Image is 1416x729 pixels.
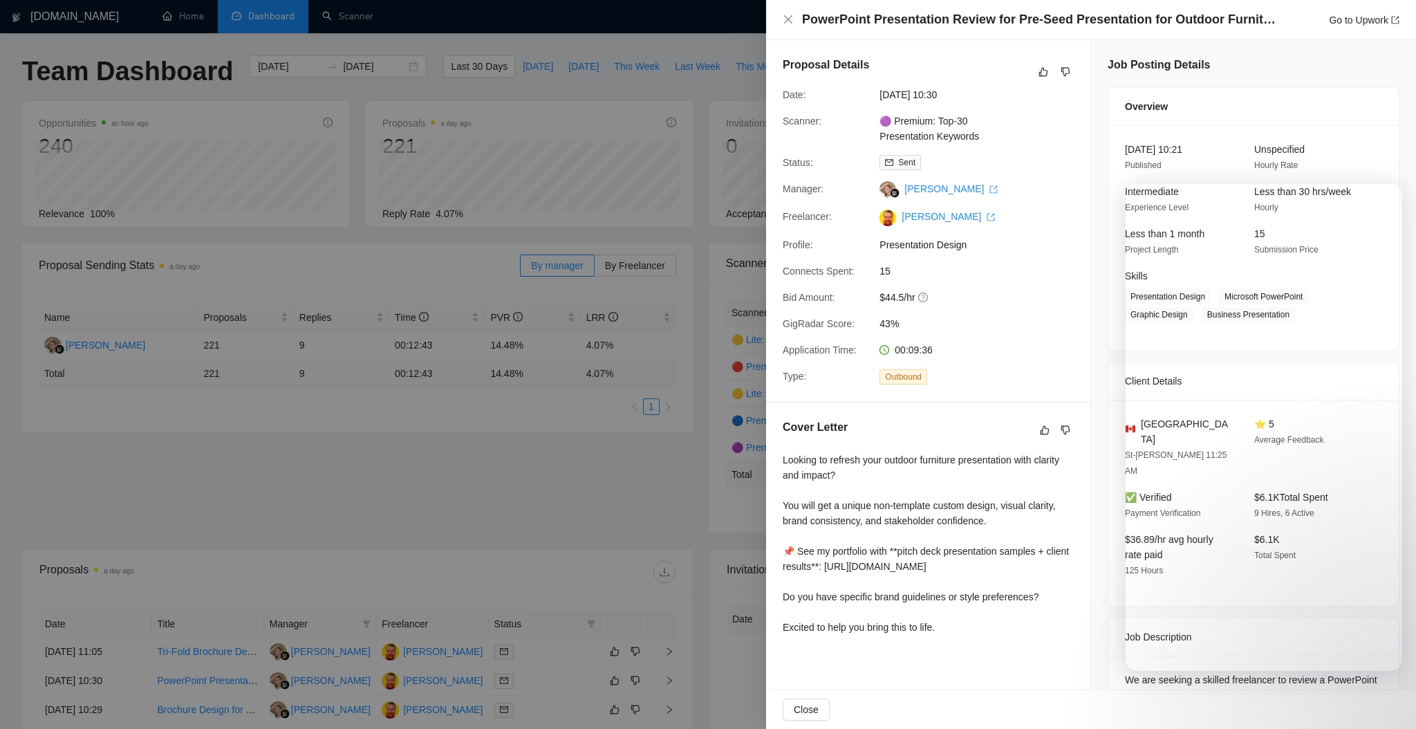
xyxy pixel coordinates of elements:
span: Connects Spent: [783,266,855,277]
button: Close [783,14,794,26]
a: Go to Upworkexport [1329,15,1399,26]
h5: Proposal Details [783,57,869,73]
iframe: To enrich screen reader interactions, please activate Accessibility in Grammarly extension settings [1369,682,1402,715]
button: like [1036,422,1053,439]
span: 00:09:36 [895,344,933,356]
span: $36.89/hr avg hourly rate paid [1125,534,1213,560]
span: export [1391,16,1399,24]
span: mail [885,158,893,167]
span: Less than 1 month [1125,228,1204,239]
span: Presentation Design [879,237,1087,252]
span: Profile: [783,239,813,250]
span: Experience Level [1125,203,1189,212]
img: c17XH_OUkR7nex4Zgaw-_52SvVSmxBNxRpbcbab6PLDZCmEExCi9R22d2WRFXH5ZBT [879,210,896,226]
span: Payment Verification [1125,508,1200,518]
span: export [987,213,995,221]
span: Scanner: [783,116,821,127]
span: Published [1125,160,1162,170]
span: Unspecified [1254,144,1305,155]
span: dislike [1061,425,1070,436]
div: Job Description [1125,618,1382,656]
h5: Job Posting Details [1108,57,1210,73]
span: Status: [783,157,813,168]
img: gigradar-bm.png [890,188,900,198]
span: Overview [1125,99,1168,114]
a: [PERSON_NAME] export [904,183,998,194]
span: [DATE] 10:21 [1125,144,1182,155]
span: clock-circle [879,345,889,355]
button: dislike [1057,64,1074,80]
span: Date: [783,89,805,100]
span: Intermediate [1125,186,1179,197]
a: 🟣 Premium: Top-30 Presentation Keywords [879,116,979,142]
span: dislike [1061,66,1070,77]
span: Skills [1125,270,1148,282]
span: Type: [783,371,806,382]
span: export [989,185,998,194]
h5: Cover Letter [783,419,848,436]
span: GigRadar Score: [783,318,855,329]
span: 125 Hours [1125,566,1163,575]
button: Close [783,699,830,721]
span: St-[PERSON_NAME] 11:25 AM [1125,450,1227,476]
span: close [783,14,794,25]
span: like [1038,66,1048,77]
span: [DATE] 10:30 [879,87,1087,102]
span: Freelancer: [783,211,832,222]
span: 43% [879,316,1087,331]
div: Looking to refresh your outdoor furniture presentation with clarity and impact? You will get a un... [783,452,1074,635]
button: like [1035,64,1052,80]
iframe: To enrich screen reader interactions, please activate Accessibility in Grammarly extension settings [1126,184,1402,671]
span: question-circle [918,292,929,303]
span: Manager: [783,183,823,194]
span: Project Length [1125,245,1178,255]
span: Close [794,702,819,717]
span: Bid Amount: [783,292,835,303]
span: 15 [879,264,1087,279]
a: [PERSON_NAME] export [902,211,995,222]
h4: PowerPoint Presentation Review for Pre-Seed Presentation for Outdoor Furniture & Solution [802,11,1279,28]
span: like [1040,425,1050,436]
span: ✅ Verified [1125,492,1172,503]
span: Outbound [879,369,927,385]
span: Presentation Design [1125,289,1211,304]
span: $44.5/hr [879,290,1087,305]
span: Sent [898,158,915,167]
button: dislike [1057,422,1074,439]
span: Graphic Design [1125,307,1193,322]
div: Client Details [1125,362,1382,400]
span: Application Time: [783,344,857,356]
span: Hourly Rate [1254,160,1298,170]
